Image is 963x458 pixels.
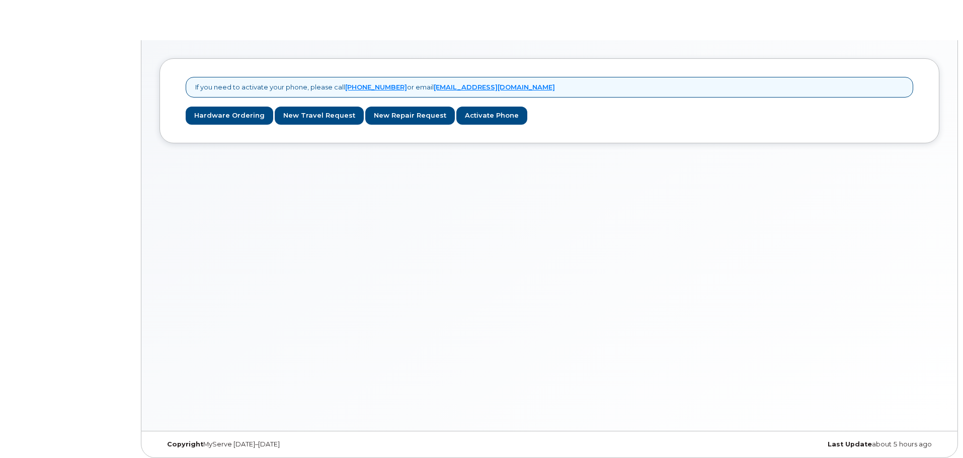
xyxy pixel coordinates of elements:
p: If you need to activate your phone, please call or email [195,82,555,92]
a: New Repair Request [365,107,455,125]
a: [PHONE_NUMBER] [345,83,407,91]
strong: Copyright [167,440,203,448]
div: MyServe [DATE]–[DATE] [159,440,420,448]
a: New Travel Request [275,107,364,125]
a: [EMAIL_ADDRESS][DOMAIN_NAME] [434,83,555,91]
div: about 5 hours ago [679,440,939,448]
a: Activate Phone [456,107,527,125]
strong: Last Update [828,440,872,448]
a: Hardware Ordering [186,107,273,125]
